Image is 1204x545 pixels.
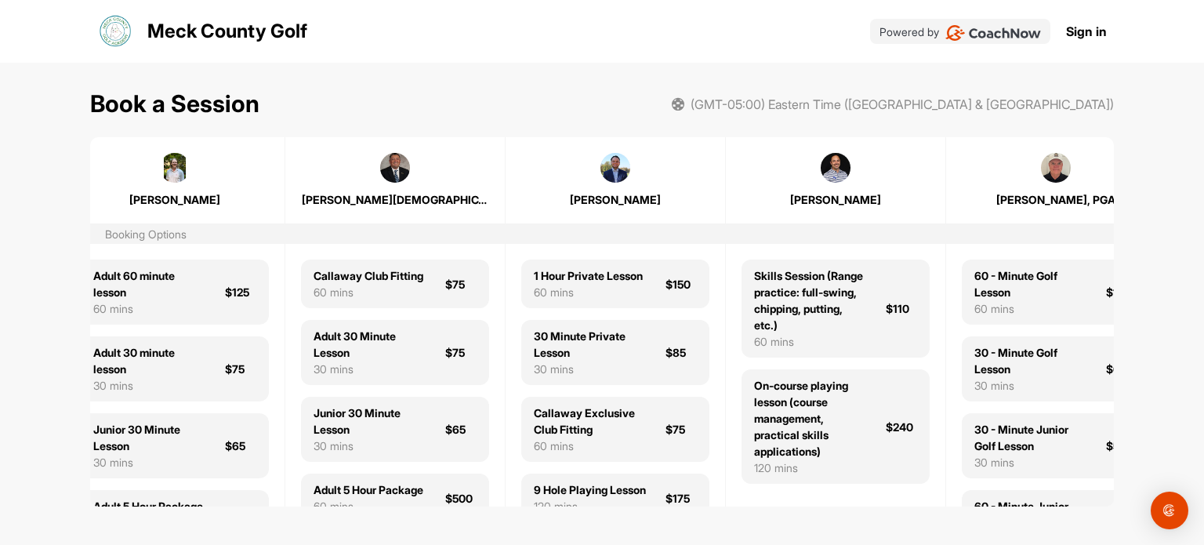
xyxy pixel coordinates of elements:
[1151,492,1188,529] div: Open Intercom Messenger
[534,267,643,284] div: 1 Hour Private Lesson
[1066,22,1107,41] a: Sign in
[380,153,410,183] img: square_aa159f7e4bb146cb278356b85c699fcb.jpg
[886,300,917,317] div: $110
[1041,153,1071,183] img: square_68597e2ca94eae6e0acad86b17dd7929.jpg
[754,377,867,460] div: On-course playing lesson (course management, practical skills applications)
[93,421,206,454] div: Junior 30 Minute Lesson
[93,300,206,317] div: 60 mins
[534,328,647,361] div: 30 Minute Private Lesson
[93,454,206,471] div: 30 mins
[302,191,488,208] div: [PERSON_NAME][DEMOGRAPHIC_DATA]
[963,191,1149,208] div: [PERSON_NAME], PGA
[225,361,256,377] div: $75
[314,361,426,377] div: 30 mins
[93,344,206,377] div: Adult 30 minute lesson
[534,361,647,377] div: 30 mins
[974,344,1087,377] div: 30 - Minute Golf Lesson
[534,481,646,498] div: 9 Hole Playing Lesson
[665,421,697,438] div: $75
[754,267,867,333] div: Skills Session (Range practice: full-swing, chipping, putting, etc.)
[147,17,307,45] p: Meck County Golf
[742,191,929,208] div: [PERSON_NAME]
[445,490,477,507] div: $500
[445,421,477,438] div: $65
[522,191,709,208] div: [PERSON_NAME]
[93,498,203,514] div: Adult 5 Hour Package
[754,333,867,350] div: 60 mins
[314,405,426,438] div: Junior 30 Minute Lesson
[225,507,256,523] div: $500
[93,267,206,300] div: Adult 60 minute lesson
[314,328,426,361] div: Adult 30 Minute Lesson
[1106,361,1137,377] div: $60
[314,284,423,300] div: 60 mins
[534,498,646,514] div: 120 mins
[886,419,917,435] div: $240
[534,438,647,454] div: 60 mins
[754,460,867,476] div: 120 mins
[314,438,426,454] div: 30 mins
[82,191,268,208] div: [PERSON_NAME]
[314,481,423,498] div: Adult 5 Hour Package
[974,267,1087,300] div: 60 - Minute Golf Lesson
[90,86,259,122] h1: Book a Session
[314,498,423,514] div: 60 mins
[105,226,187,242] div: Booking Options
[225,438,256,454] div: $65
[879,24,939,40] p: Powered by
[1106,284,1137,300] div: $100
[974,498,1087,531] div: 60 - Minute Junior Golf Lesson
[160,153,190,183] img: square_29e09460c2532e4988273bfcbdb7e236.jpg
[974,454,1087,471] div: 30 mins
[93,377,206,394] div: 30 mins
[974,377,1087,394] div: 30 mins
[445,344,477,361] div: $75
[691,95,1114,114] span: (GMT-05:00) Eastern Time ([GEOGRAPHIC_DATA] & [GEOGRAPHIC_DATA])
[821,153,850,183] img: square_f2a1511b8fed603321472b69dd7d370b.jpg
[974,300,1087,317] div: 60 mins
[97,13,135,50] img: logo
[314,267,423,284] div: Callaway Club Fitting
[974,421,1087,454] div: 30 - Minute Junior Golf Lesson
[945,25,1042,41] img: CoachNow
[665,276,697,292] div: $150
[445,276,477,292] div: $75
[600,153,630,183] img: square_43d63d875b6a0cb55146152b0ebbdb22.jpg
[534,284,643,300] div: 60 mins
[665,344,697,361] div: $85
[225,284,256,300] div: $125
[1106,438,1137,454] div: $50
[534,405,647,438] div: Callaway Exclusive Club Fitting
[665,490,697,507] div: $175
